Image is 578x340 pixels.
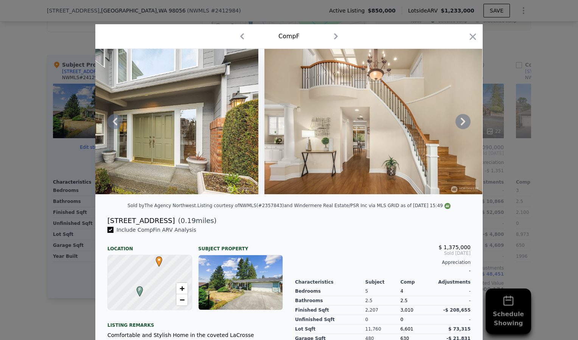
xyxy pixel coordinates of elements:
div: 11,760 [365,324,401,334]
div: • [154,256,158,261]
div: Adjustments [435,279,471,285]
div: - [435,287,471,296]
div: 2.5 [365,296,401,306]
div: [STREET_ADDRESS] [107,215,175,226]
span: 0 [400,317,403,322]
div: Bathrooms [295,296,365,306]
div: Comp F [278,32,300,41]
span: Include Comp F in ARV Analysis [113,227,199,233]
div: 5 [365,287,401,296]
div: - [435,315,471,324]
span: 3,010 [400,307,413,313]
div: - [295,265,471,276]
span: − [180,295,185,304]
div: Subject [365,279,401,285]
img: NWMLS Logo [444,203,451,209]
div: Appreciation [295,259,471,265]
div: Location [107,240,192,252]
div: Bedrooms [295,287,365,296]
div: Characteristics [295,279,365,285]
a: Zoom in [176,283,188,294]
span: Sold [DATE] [295,250,471,256]
div: Listing courtesy of NWMLS (#2357843) and Windermere Real Estate/PSR Inc via MLS GRID as of [DATE]... [197,203,451,208]
span: 4 [400,289,403,294]
div: Finished Sqft [295,306,365,315]
div: 2.5 [400,296,435,306]
div: Comp [400,279,435,285]
img: Property Img [264,49,482,194]
span: 6,601 [400,326,413,332]
span: $ 73,315 [448,326,471,332]
span: -$ 208,655 [443,307,471,313]
span: ( miles) [175,215,216,226]
a: Zoom out [176,294,188,306]
div: Lot Sqft [295,324,365,334]
span: + [180,284,185,293]
div: Subject Property [198,240,283,252]
div: Unfinished Sqft [295,315,365,324]
div: F [135,286,139,291]
span: • [154,254,164,265]
div: - [435,296,471,306]
div: 0 [365,315,401,324]
span: 0.19 [181,217,196,225]
div: Sold by The Agency Northwest . [127,203,197,208]
div: Listing remarks [107,316,283,328]
span: $ 1,375,000 [438,244,471,250]
span: F [135,286,145,293]
div: 2,207 [365,306,401,315]
img: Property Img [40,49,258,194]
